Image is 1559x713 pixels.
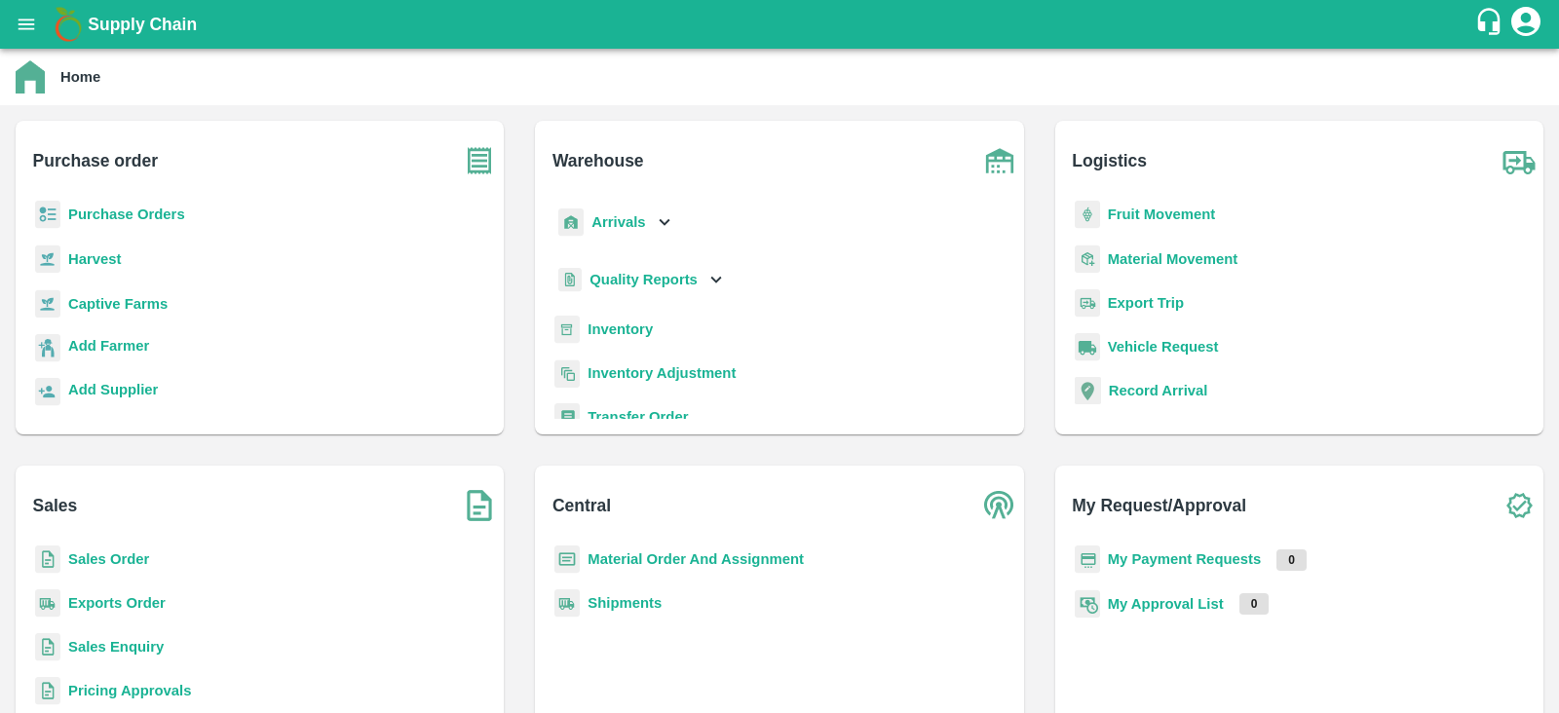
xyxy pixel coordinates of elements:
img: supplier [35,378,60,406]
b: Arrivals [591,214,645,230]
a: Exports Order [68,595,166,611]
b: Purchase order [33,147,158,174]
a: Export Trip [1108,295,1184,311]
img: purchase [455,136,504,185]
img: home [16,60,45,94]
a: Sales Order [68,551,149,567]
img: qualityReport [558,268,582,292]
img: centralMaterial [554,545,580,574]
a: Sales Enquiry [68,639,164,655]
img: shipments [554,589,580,618]
img: farmer [35,334,60,362]
a: Fruit Movement [1108,206,1216,222]
a: Inventory [588,321,653,337]
img: sales [35,545,60,574]
img: warehouse [975,136,1024,185]
a: Pricing Approvals [68,683,191,698]
div: customer-support [1474,7,1508,42]
b: Home [60,69,100,85]
img: sales [35,677,60,705]
img: check [1495,481,1543,530]
a: My Payment Requests [1108,551,1262,567]
a: Record Arrival [1109,383,1208,398]
b: Warehouse [552,147,644,174]
b: Sales [33,492,78,519]
a: Captive Farms [68,296,168,312]
img: soSales [455,481,504,530]
b: Add Farmer [68,338,149,354]
img: whArrival [558,208,584,237]
a: My Approval List [1108,596,1224,612]
div: Quality Reports [554,260,727,300]
img: whTransfer [554,403,580,432]
b: Logistics [1072,147,1147,174]
img: whInventory [554,316,580,344]
p: 0 [1239,593,1270,615]
img: logo [49,5,88,44]
a: Add Supplier [68,379,158,405]
p: 0 [1276,549,1307,571]
a: Purchase Orders [68,206,185,222]
a: Transfer Order [588,409,688,425]
img: reciept [35,201,60,229]
a: Material Movement [1108,251,1238,267]
img: vehicle [1075,333,1100,361]
b: Add Supplier [68,382,158,397]
img: sales [35,633,60,661]
img: truck [1495,136,1543,185]
div: account of current user [1508,4,1543,45]
a: Inventory Adjustment [588,365,736,381]
img: payment [1075,545,1100,574]
img: approval [1075,589,1100,619]
b: Supply Chain [88,15,197,34]
img: inventory [554,359,580,388]
a: Add Farmer [68,335,149,361]
div: Arrivals [554,201,675,244]
b: Central [552,492,611,519]
a: Material Order And Assignment [588,551,804,567]
img: central [975,481,1024,530]
a: Harvest [68,251,121,267]
img: shipments [35,589,60,618]
b: Quality Reports [589,272,698,287]
img: harvest [35,244,60,274]
a: Vehicle Request [1108,339,1219,355]
img: material [1075,244,1100,274]
a: Supply Chain [88,11,1474,38]
img: recordArrival [1075,377,1101,404]
b: My Request/Approval [1072,492,1246,519]
img: harvest [35,289,60,319]
img: fruit [1075,201,1100,229]
button: open drawer [4,2,49,47]
a: Shipments [588,595,662,611]
img: delivery [1075,289,1100,318]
